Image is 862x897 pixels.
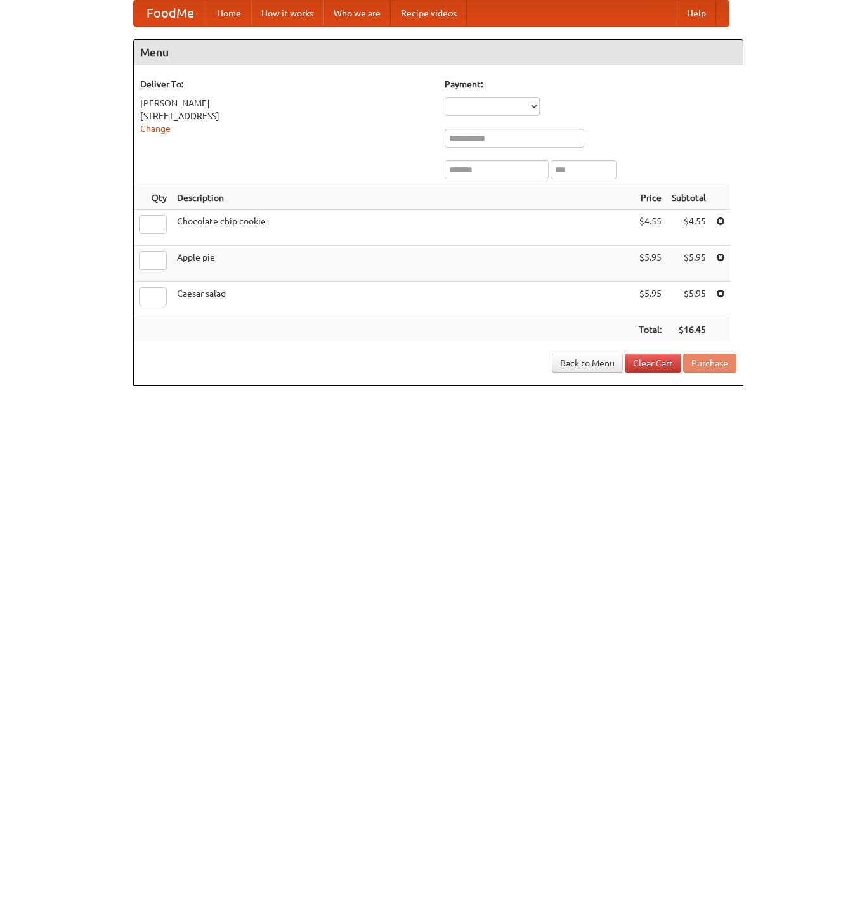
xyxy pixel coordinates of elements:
[667,186,711,210] th: Subtotal
[140,97,432,110] div: [PERSON_NAME]
[207,1,251,26] a: Home
[391,1,467,26] a: Recipe videos
[634,318,667,342] th: Total:
[172,186,634,210] th: Description
[251,1,323,26] a: How it works
[172,246,634,282] td: Apple pie
[667,210,711,246] td: $4.55
[634,186,667,210] th: Price
[134,186,172,210] th: Qty
[683,354,736,373] button: Purchase
[667,318,711,342] th: $16.45
[634,210,667,246] td: $4.55
[667,246,711,282] td: $5.95
[134,40,743,65] h4: Menu
[140,110,432,122] div: [STREET_ADDRESS]
[552,354,623,373] a: Back to Menu
[667,282,711,318] td: $5.95
[445,78,736,91] h5: Payment:
[140,78,432,91] h5: Deliver To:
[634,282,667,318] td: $5.95
[140,124,171,134] a: Change
[323,1,391,26] a: Who we are
[134,1,207,26] a: FoodMe
[172,282,634,318] td: Caesar salad
[172,210,634,246] td: Chocolate chip cookie
[625,354,681,373] a: Clear Cart
[634,246,667,282] td: $5.95
[677,1,716,26] a: Help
